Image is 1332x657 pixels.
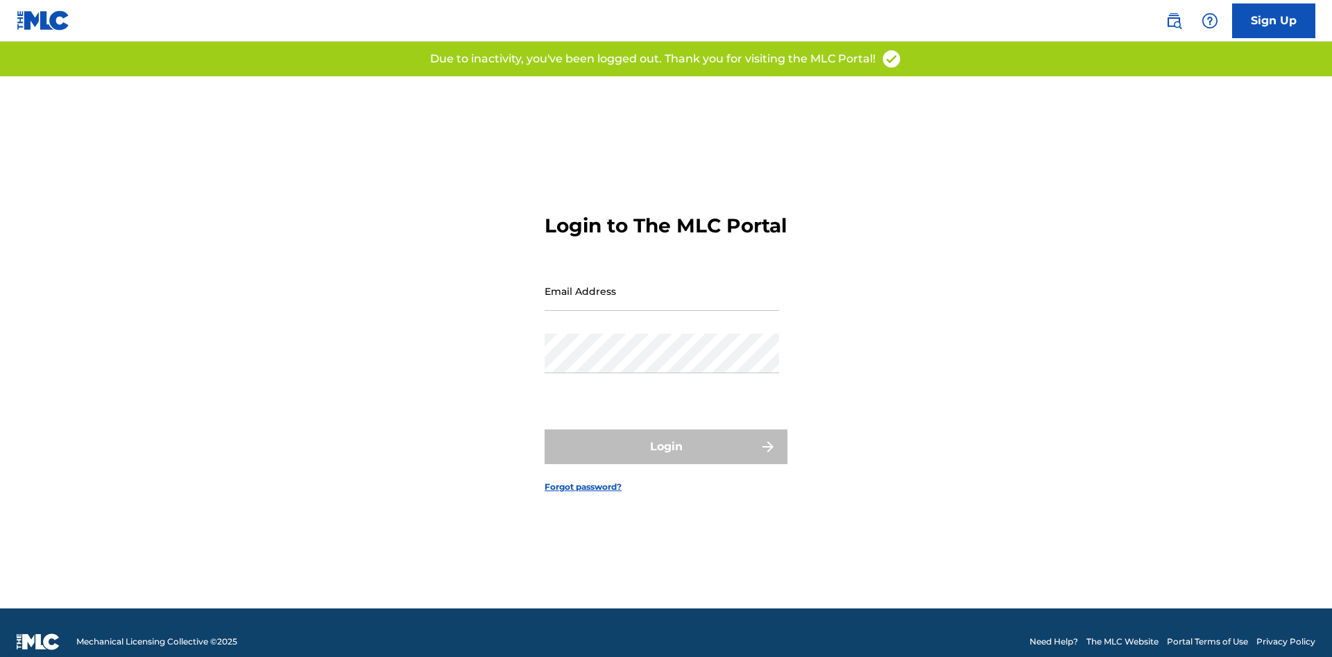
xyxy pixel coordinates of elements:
div: Help [1196,7,1224,35]
img: search [1165,12,1182,29]
a: Public Search [1160,7,1188,35]
img: logo [17,633,60,650]
a: Portal Terms of Use [1167,635,1248,648]
span: Mechanical Licensing Collective © 2025 [76,635,237,648]
p: Due to inactivity, you've been logged out. Thank you for visiting the MLC Portal! [430,51,876,67]
a: Privacy Policy [1256,635,1315,648]
img: help [1202,12,1218,29]
a: The MLC Website [1086,635,1159,648]
a: Sign Up [1232,3,1315,38]
img: MLC Logo [17,10,70,31]
a: Forgot password? [545,481,622,493]
img: access [881,49,902,69]
a: Need Help? [1030,635,1078,648]
h3: Login to The MLC Portal [545,214,787,238]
